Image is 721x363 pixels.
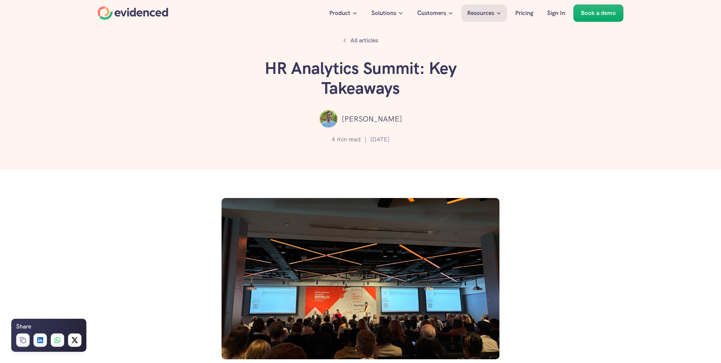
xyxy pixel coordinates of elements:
a: All articles [339,34,382,47]
p: [PERSON_NAME] [342,113,402,125]
p: | [365,135,367,144]
a: Sign In [542,4,571,22]
p: 4 [332,135,335,144]
p: All articles [350,36,378,45]
h6: Share [16,322,31,331]
a: Pricing [510,4,539,22]
p: Sign In [547,8,565,18]
a: Home [98,6,168,20]
p: Book a demo [581,8,616,18]
p: [DATE] [370,135,389,144]
a: Book a demo [573,4,623,22]
p: min read [337,135,361,144]
p: Resources [467,8,494,18]
img: "" [319,109,338,128]
p: Solutions [371,8,396,18]
p: Pricing [515,8,533,18]
p: Product [329,8,350,18]
p: Customers [417,8,446,18]
h1: HR Analytics Summit: Key Takeaways [248,58,473,98]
